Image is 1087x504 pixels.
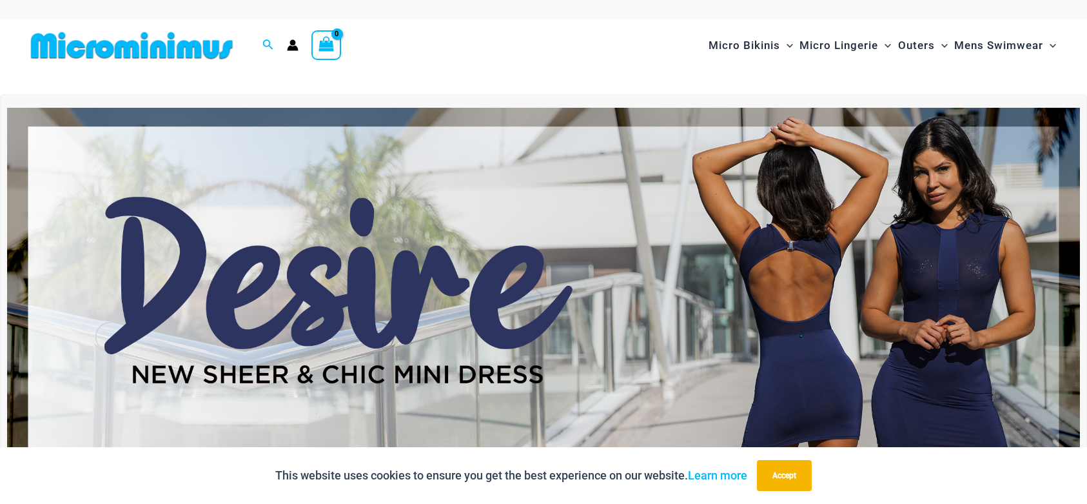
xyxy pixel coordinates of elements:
img: Desire me Navy Dress [7,108,1080,473]
span: Mens Swimwear [954,29,1043,62]
a: Search icon link [262,37,274,54]
span: Menu Toggle [1043,29,1056,62]
p: This website uses cookies to ensure you get the best experience on our website. [275,466,747,485]
span: Menu Toggle [780,29,793,62]
span: Micro Bikinis [709,29,780,62]
a: Micro BikinisMenu ToggleMenu Toggle [705,26,796,65]
a: OutersMenu ToggleMenu Toggle [895,26,951,65]
a: Mens SwimwearMenu ToggleMenu Toggle [951,26,1059,65]
a: Learn more [688,469,747,482]
img: MM SHOP LOGO FLAT [26,31,238,60]
span: Micro Lingerie [799,29,878,62]
button: Accept [757,460,812,491]
a: Micro LingerieMenu ToggleMenu Toggle [796,26,894,65]
span: Outers [898,29,935,62]
span: Menu Toggle [878,29,891,62]
nav: Site Navigation [703,24,1061,67]
a: Account icon link [287,39,299,51]
span: Menu Toggle [935,29,948,62]
a: View Shopping Cart, empty [311,30,341,60]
